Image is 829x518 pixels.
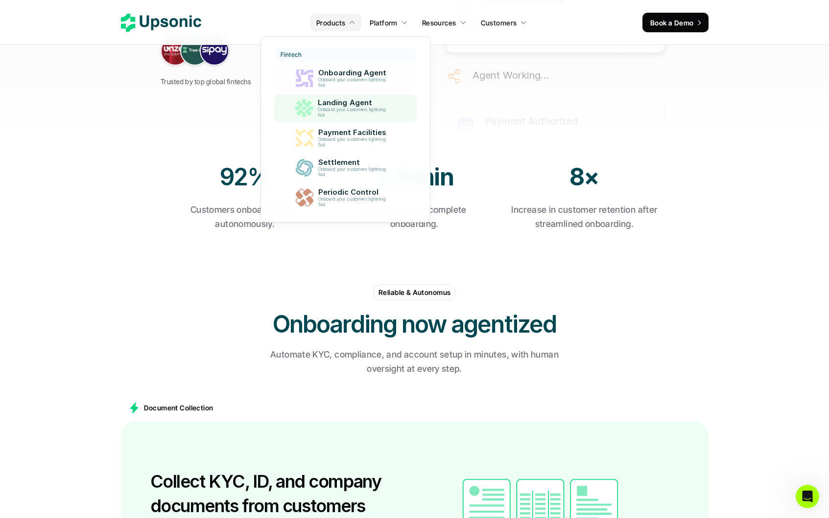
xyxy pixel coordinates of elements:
[318,77,390,88] p: Onboard your customers lightning fast
[569,162,599,191] strong: 8×
[318,98,391,107] p: Landing Agent
[275,124,416,152] a: Payment FacilitiesOnboard your customers lightning fast
[316,18,345,28] p: Products
[650,18,694,28] p: Book a Demo
[473,67,549,84] h6: Agent Working...
[318,68,391,77] p: Onboarding Agent
[318,188,391,197] p: Periodic Control
[170,160,320,193] h2: 92%
[275,65,416,92] a: Onboarding AgentOnboard your customers lightning fast
[170,203,320,231] p: Customers onboarded fully autonomously.
[318,197,390,207] p: Onboard your customers lightning fast
[274,94,417,122] a: Landing AgentOnboard your customers lightning fast
[256,348,574,376] p: Automate KYC, compliance, and account setup in minutes, with human oversight at every step.
[144,403,213,413] p: Document Collection
[318,158,391,167] p: Settlement
[161,75,251,88] p: Trusted by top global fintechs
[422,18,456,28] p: Resources
[318,137,390,148] p: Onboard your customers lightning fast
[796,485,819,508] iframe: Intercom live chat
[379,287,450,297] p: Reliable & Autonomus
[318,167,390,178] p: Onboard your customers lightning fast
[370,18,397,28] p: Platform
[275,154,416,181] a: SettlementOnboard your customers lightning fast
[281,51,302,58] p: Fintech
[275,184,416,211] a: Periodic ControlOnboard your customers lightning fast
[485,135,654,163] p: Linked payment method validated with a test transaction.
[481,18,517,28] p: Customers
[318,107,390,118] p: Onboard your customers lightning fast
[509,203,660,231] p: Increase in customer retention after streamlined onboarding.
[268,308,562,340] h2: Onboarding now agentized
[485,113,577,130] h6: Payment Authorized
[310,14,361,31] a: Products
[318,128,391,137] p: Payment Facilities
